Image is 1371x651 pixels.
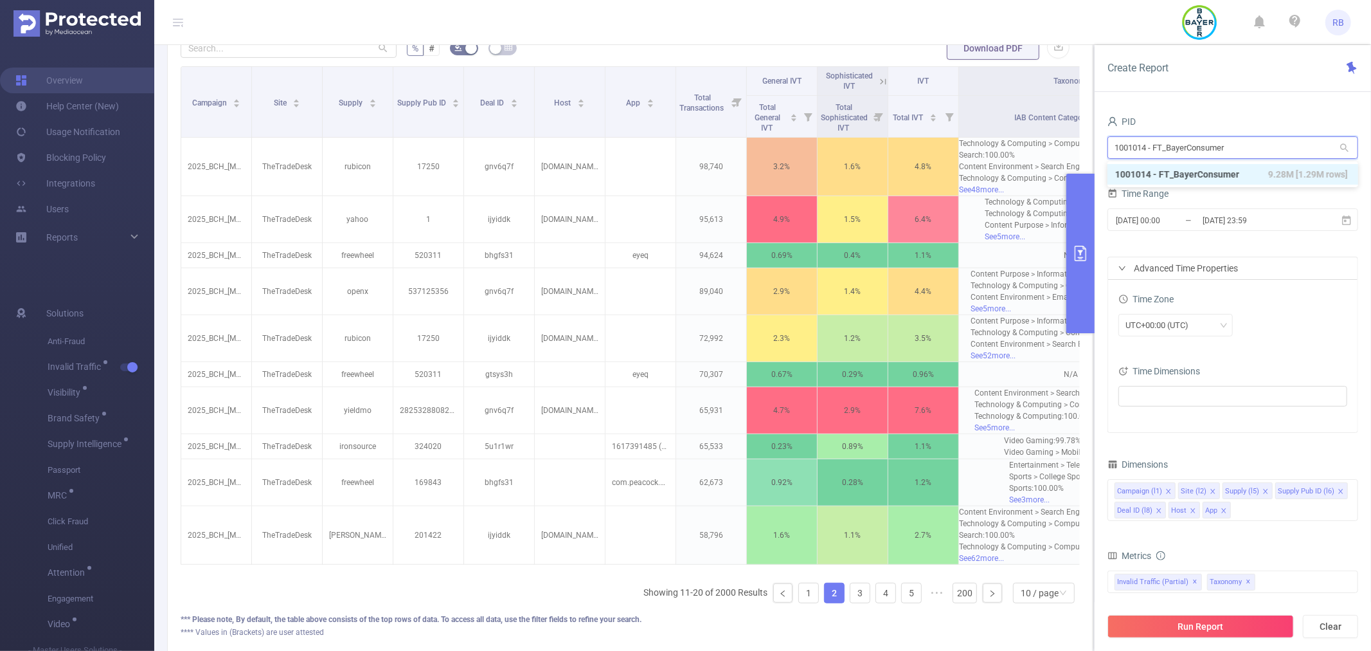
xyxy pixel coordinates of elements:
[15,119,120,145] a: Usage Notification
[901,583,922,603] li: 5
[1004,446,1138,458] div: Video Gaming > Mobile Games : 99.78%
[292,97,300,105] div: Sort
[578,102,585,106] i: icon: caret-down
[870,96,888,137] i: Filter menu
[412,43,418,53] span: %
[1125,315,1197,336] div: UTC+00:00 (UTC)
[927,583,947,603] li: Next 5 Pages
[397,98,448,107] span: Supply Pub ID
[929,112,937,120] div: Sort
[1178,482,1220,499] li: Site (l2)
[252,243,322,268] p: TheTradeDesk
[747,154,817,179] p: 3.2%
[48,457,154,483] span: Passport
[974,422,1168,434] div: See 5 more...
[1171,502,1187,519] div: Host
[953,583,977,603] li: 200
[393,398,463,423] p: 2825328808255496712
[252,279,322,304] p: TheTradeDesk
[1225,483,1259,500] div: Supply (l5)
[393,362,463,387] p: 520311
[464,279,534,304] p: gnv6q7f
[1115,212,1219,229] input: Start date
[747,279,817,304] p: 2.9%
[464,470,534,495] p: bhgfs31
[181,523,251,547] p: 2025_BCH_[MEDICAL_DATA]-Base [262332]
[959,506,1183,518] div: Content Environment > Search Engine/Listings : 100.00%
[799,96,817,137] i: Filter menu
[1014,113,1100,122] span: IAB Content Category
[46,225,78,250] a: Reports
[676,362,746,387] p: 70,307
[824,583,845,603] li: 2
[1165,488,1172,496] i: icon: close
[578,97,585,101] i: icon: caret-up
[1010,459,1133,471] div: Entertainment > Television : 100.00%
[888,326,958,351] p: 3.5%
[1010,494,1133,506] div: See 3 more...
[1201,212,1305,229] input: End date
[535,523,605,547] p: [DOMAIN_NAME]
[181,154,251,179] p: 2025_BCH_[MEDICAL_DATA]-PEDs [261830]
[505,44,512,51] i: icon: table
[773,583,793,603] li: Previous Page
[181,627,1080,638] div: **** Values in (Brackets) are user attested
[48,362,105,371] span: Invalid Traffic
[643,583,767,603] li: Showing 11-20 of 2000 Results
[535,398,605,423] p: [DOMAIN_NAME]
[1118,366,1200,376] span: Time Dimensions
[323,243,393,268] p: freewheel
[15,196,69,222] a: Users
[959,518,1183,541] div: Technology & Computing > Computing > Internet > Search : 100.00%
[13,10,141,37] img: Protected Media
[252,470,322,495] p: TheTradeDesk
[323,154,393,179] p: rubicon
[850,583,870,603] a: 3
[274,98,289,107] span: Site
[464,326,534,351] p: ijyiddk
[953,583,976,603] a: 200
[323,434,393,459] p: ironsource
[48,439,126,448] span: Supply Intelligence
[985,219,1158,231] div: Content Purpose > Informational > News : 100.00%
[393,523,463,547] p: 201422
[747,470,817,495] p: 0.92%
[48,329,154,354] span: Anti-Fraud
[1278,483,1334,500] div: Supply Pub ID (l6)
[252,523,322,547] p: TheTradeDesk
[480,98,506,107] span: Deal ID
[429,43,435,53] span: #
[464,398,534,423] p: gnv6q7f
[1246,574,1251,590] span: ✕
[510,97,518,105] div: Sort
[393,434,463,459] p: 324020
[790,112,798,120] div: Sort
[791,112,798,116] i: icon: caret-up
[323,279,393,304] p: openx
[779,590,787,598] i: icon: left
[605,243,676,268] p: eyeq
[393,243,463,268] p: 520311
[888,243,958,268] p: 1.1%
[464,207,534,232] p: ijyiddk
[818,243,888,268] p: 0.4%
[252,326,322,351] p: TheTradeDesk
[510,102,517,106] i: icon: caret-down
[930,116,937,120] i: icon: caret-down
[48,491,71,500] span: MRC
[959,541,1183,553] div: Technology & Computing > Computing : 100.00%
[747,326,817,351] p: 2.3%
[799,583,818,603] a: 1
[1108,257,1358,279] div: icon: rightAdvanced Time Properties
[676,523,746,547] p: 58,796
[233,97,240,105] div: Sort
[676,154,746,179] p: 98,740
[454,44,462,51] i: icon: bg-colors
[15,145,106,170] a: Blocking Policy
[464,523,534,547] p: ijyiddk
[1107,164,1358,185] li: 1001014 - FT_BayerConsumer
[48,388,85,397] span: Visibility
[985,196,1158,208] div: Technology & Computing : 100.00%
[15,68,83,93] a: Overview
[959,362,1183,387] p: N/A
